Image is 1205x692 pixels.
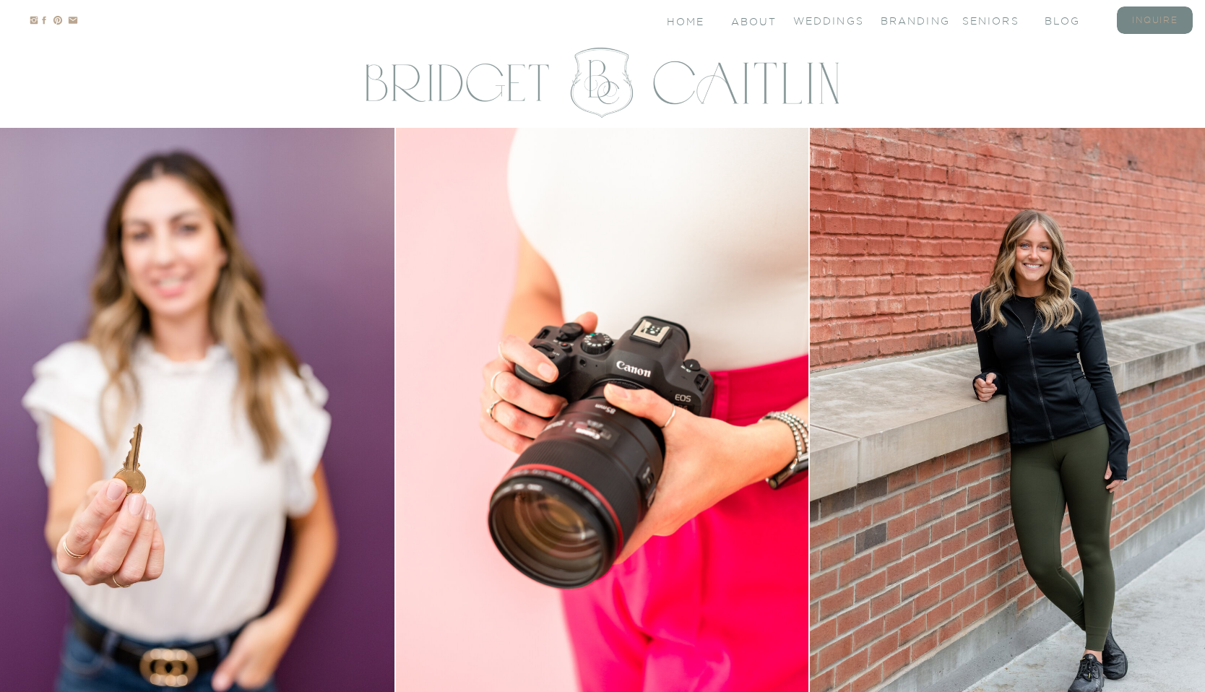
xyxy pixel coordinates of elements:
a: blog [1045,14,1102,26]
a: About [731,14,774,27]
a: seniors [962,14,1020,26]
a: Home [667,14,707,27]
a: branding [881,14,938,26]
a: inquire [1126,14,1184,26]
a: Weddings [793,14,851,26]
